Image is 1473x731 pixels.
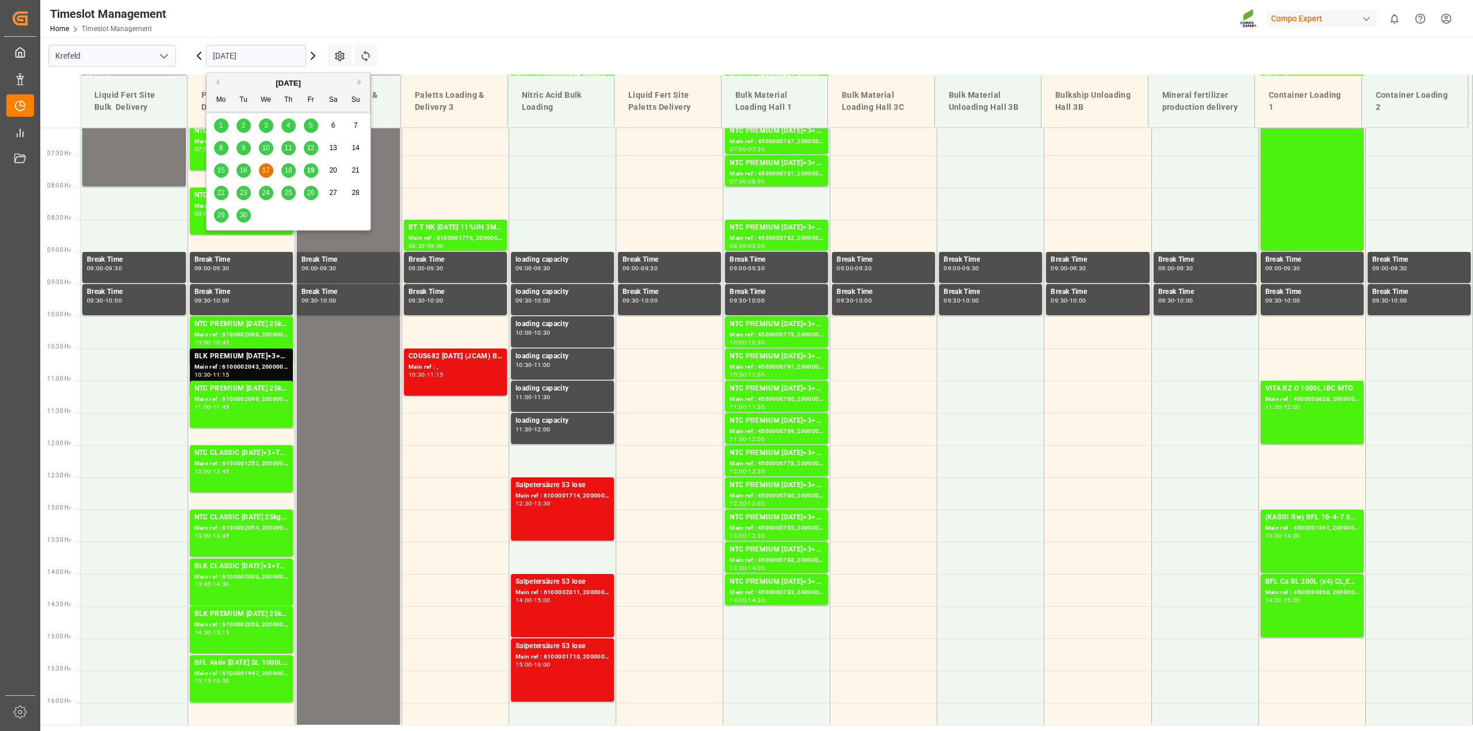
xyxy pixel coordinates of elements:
div: 10:00 [213,298,230,303]
div: Sa [326,93,341,108]
div: Bulkship Unloading Hall 3B [1051,85,1139,118]
div: BT T NK [DATE] 11%UH 3M 25kg (x40) INTBT TURF N [DATE] 13%UH 3M 25kg(x40) INT [409,222,502,234]
div: 09:00 [194,266,211,271]
span: 11:30 Hr [47,408,71,414]
div: 10:00 [516,330,532,335]
div: 09:00 [1158,266,1175,271]
span: 1 [219,121,223,129]
div: Main ref : 6100002043, 2000001292 [194,362,288,372]
div: Choose Saturday, September 13th, 2025 [326,141,341,155]
div: Break Time [944,286,1037,298]
div: NTC PREMIUM [DATE] 25kg (x40) D,EN,PL [194,125,288,137]
div: Bulk Material Loading Hall 3C [837,85,925,118]
div: Break Time [837,286,930,298]
button: Next Month [358,79,365,86]
div: Choose Thursday, September 11th, 2025 [281,141,296,155]
div: Main ref : 4500000791, 2000000504 [730,362,823,372]
div: Su [349,93,363,108]
div: - [318,266,319,271]
span: 8 [219,144,223,152]
div: - [853,266,855,271]
div: 10:00 [427,298,444,303]
div: Container Loading 1 [1264,85,1352,118]
div: 11:00 [1265,404,1282,409]
span: 09:30 Hr [47,279,71,285]
div: 07:30 [748,147,765,152]
div: Choose Tuesday, September 30th, 2025 [236,208,251,223]
div: 10:30 [748,340,765,345]
div: 09:30 [87,298,104,303]
div: 11:00 [516,395,532,400]
div: 09:30 [409,298,425,303]
div: Break Time [730,254,823,266]
div: Container Loading 2 [1371,85,1459,118]
div: [DATE] [207,78,370,89]
div: Choose Friday, September 5th, 2025 [304,118,318,133]
div: Mo [214,93,228,108]
div: CDUS682 [DATE] (JCAM) BigBag 900KG [409,351,502,362]
span: 21 [352,166,359,174]
div: Choose Tuesday, September 16th, 2025 [236,163,251,178]
div: NTC PREMIUM [DATE]+3+TE BULK [730,351,823,362]
button: Help Center [1407,6,1433,32]
div: - [853,298,855,303]
div: Main ref : 4500000789, 2000000504 [730,427,823,437]
div: 11:15 [213,372,230,377]
div: - [1067,266,1069,271]
div: 09:00 [748,243,765,248]
div: Liquid Fert Site Paletts Delivery [624,85,712,118]
div: Break Time [409,286,502,298]
div: Choose Monday, September 22nd, 2025 [214,186,228,200]
span: 23 [239,189,247,197]
span: 09:00 Hr [47,247,71,253]
div: Main ref : 4500000781, 2000000504 [730,169,823,179]
span: 22 [217,189,224,197]
div: 09:30 [1391,266,1407,271]
div: Break Time [1265,254,1359,266]
div: 12:00 [194,469,211,474]
div: 09:30 [1158,298,1175,303]
div: NTC PREMIUM [DATE]+3+TE BULK [730,447,823,459]
span: 11:00 Hr [47,376,71,382]
div: - [318,298,319,303]
a: Home [50,25,69,33]
div: Choose Monday, September 1st, 2025 [214,118,228,133]
div: - [1174,298,1176,303]
div: 09:00 [1265,266,1282,271]
div: - [746,437,748,442]
div: 10:00 [1070,298,1086,303]
span: 7 [354,121,358,129]
div: Choose Thursday, September 18th, 2025 [281,163,296,178]
div: 10:00 [194,340,211,345]
div: Choose Friday, September 19th, 2025 [304,163,318,178]
div: Choose Friday, September 12th, 2025 [304,141,318,155]
div: 09:30 [1051,298,1067,303]
div: NTC PREMIUM [DATE]+3+TE BULK [730,383,823,395]
div: Break Time [1372,254,1466,266]
div: - [532,266,534,271]
div: 09:30 [641,266,658,271]
div: 10:30 [730,372,746,377]
div: Choose Wednesday, September 10th, 2025 [259,141,273,155]
div: Break Time [1051,254,1144,266]
div: - [211,340,212,345]
span: 24 [262,189,269,197]
div: Choose Saturday, September 20th, 2025 [326,163,341,178]
div: 09:30 [194,298,211,303]
span: 6 [331,121,335,129]
span: 29 [217,211,224,219]
div: - [746,404,748,409]
div: Choose Tuesday, September 2nd, 2025 [236,118,251,133]
div: 09:30 [320,266,337,271]
div: 09:30 [427,266,444,271]
div: loading capacity [516,319,609,330]
div: Main ref : 4500000780, 2000000504 [730,395,823,404]
span: 07:30 Hr [47,150,71,156]
div: - [532,395,534,400]
div: Main ref : 6100001776, 2000001466 [409,234,502,243]
div: 11:45 [213,404,230,409]
div: - [746,340,748,345]
div: 09:30 [730,298,746,303]
div: Break Time [194,286,288,298]
div: 10:00 [641,298,658,303]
